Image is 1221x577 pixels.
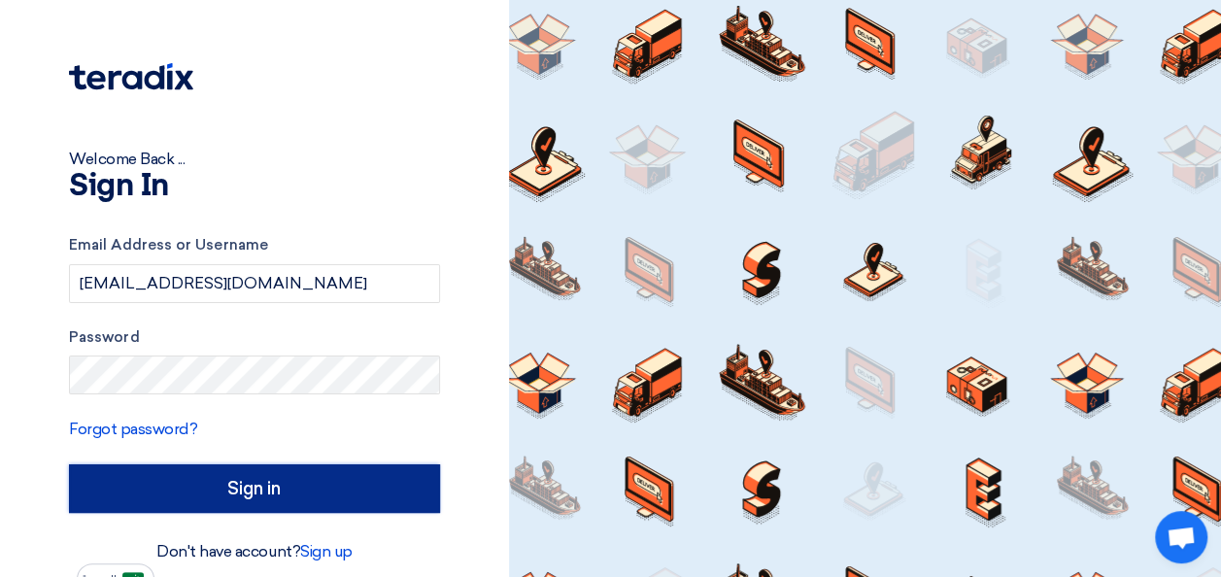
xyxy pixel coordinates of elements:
[69,264,440,303] input: Enter your business email or username
[69,63,193,90] img: Teradix logo
[69,171,440,202] h1: Sign In
[69,148,440,171] div: Welcome Back ...
[300,542,353,560] a: Sign up
[1155,511,1207,563] div: Open chat
[69,420,197,438] a: Forgot password?
[69,540,440,563] div: Don't have account?
[69,464,440,513] input: Sign in
[69,326,440,349] label: Password
[69,234,440,256] label: Email Address or Username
